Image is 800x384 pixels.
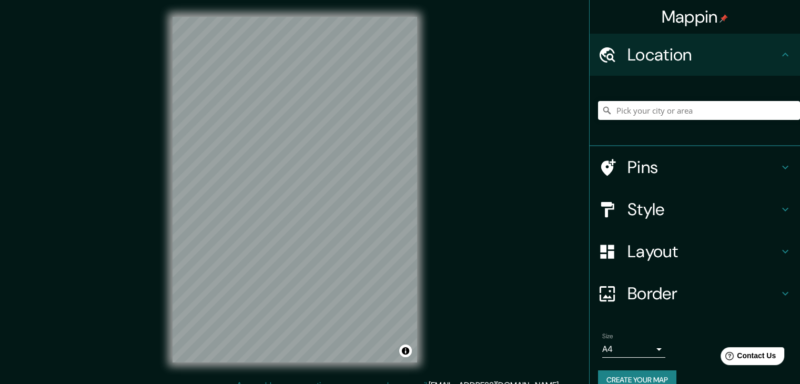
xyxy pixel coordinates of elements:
div: Pins [590,146,800,188]
div: Layout [590,230,800,272]
div: A4 [602,341,665,358]
canvas: Map [173,17,417,362]
iframe: Help widget launcher [706,343,788,372]
h4: Layout [627,241,779,262]
h4: Style [627,199,779,220]
div: Border [590,272,800,315]
div: Location [590,34,800,76]
button: Toggle attribution [399,345,412,357]
h4: Location [627,44,779,65]
label: Size [602,332,613,341]
div: Style [590,188,800,230]
img: pin-icon.png [720,14,728,23]
input: Pick your city or area [598,101,800,120]
h4: Pins [627,157,779,178]
h4: Border [627,283,779,304]
h4: Mappin [662,6,728,27]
